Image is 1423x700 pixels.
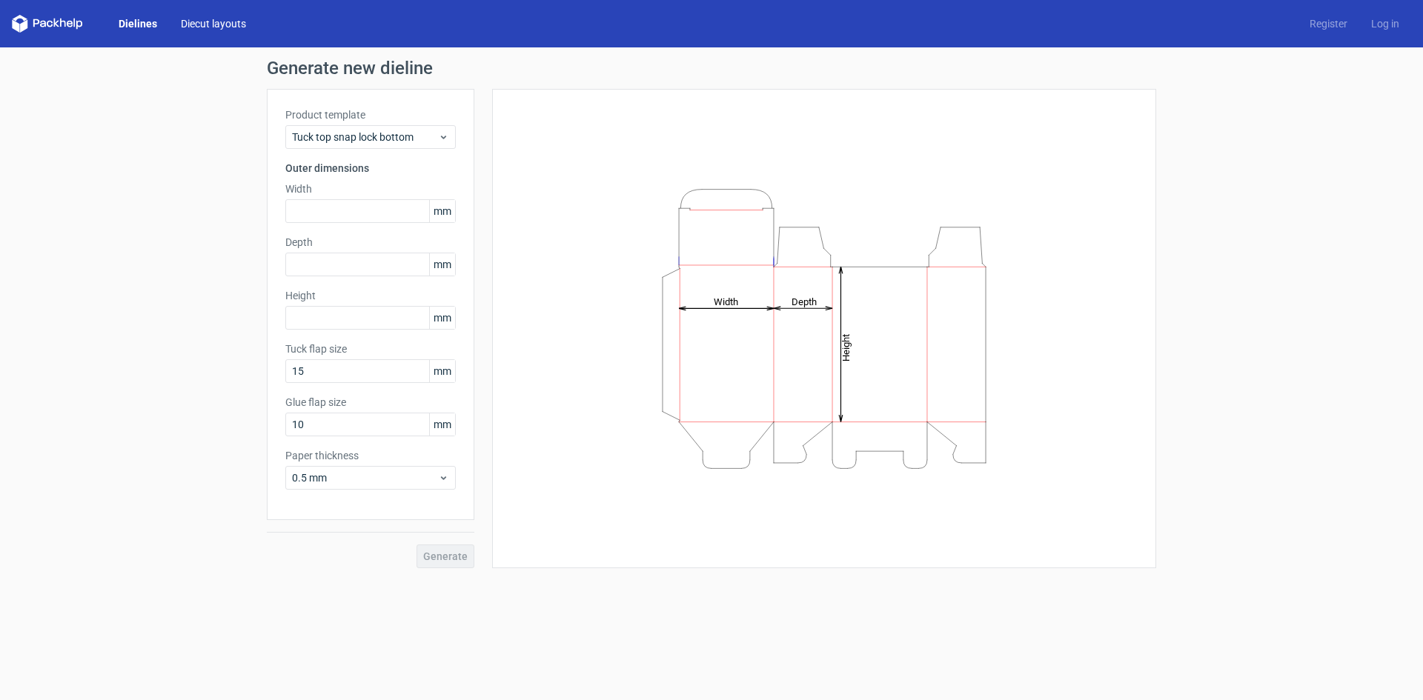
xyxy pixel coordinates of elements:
[285,181,456,196] label: Width
[285,448,456,463] label: Paper thickness
[840,333,852,361] tspan: Height
[429,253,455,276] span: mm
[169,16,258,31] a: Diecut layouts
[285,235,456,250] label: Depth
[285,161,456,176] h3: Outer dimensions
[285,395,456,410] label: Glue flap size
[1359,16,1411,31] a: Log in
[1298,16,1359,31] a: Register
[429,307,455,329] span: mm
[292,470,438,485] span: 0.5 mm
[292,130,438,144] span: Tuck top snap lock bottom
[792,296,817,307] tspan: Depth
[429,200,455,222] span: mm
[429,413,455,436] span: mm
[285,288,456,303] label: Height
[285,107,456,122] label: Product template
[267,59,1156,77] h1: Generate new dieline
[107,16,169,31] a: Dielines
[714,296,738,307] tspan: Width
[285,341,456,356] label: Tuck flap size
[429,360,455,382] span: mm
